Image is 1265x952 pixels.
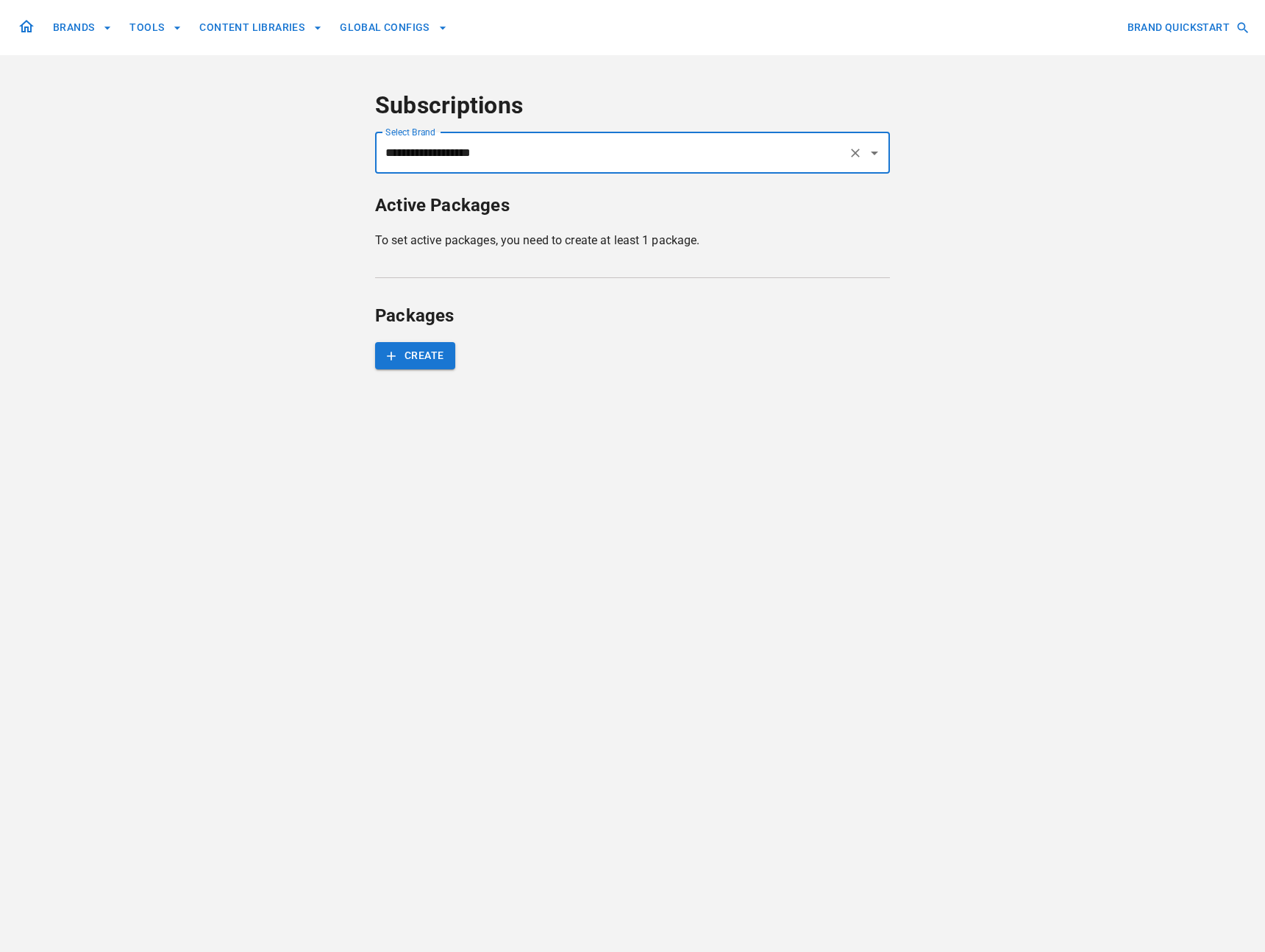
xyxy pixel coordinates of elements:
button: BRAND QUICKSTART [1122,14,1253,41]
button: TOOLS [124,14,188,41]
h4: Subscriptions [375,91,890,121]
button: CONTENT LIBRARIES [193,14,328,41]
h6: To set active packages, you need to create at least 1 package. [375,231,890,250]
button: Open [864,143,885,163]
h6: Active Packages [375,191,890,219]
button: BRANDS [47,14,118,41]
label: Select Brand [385,126,435,138]
h6: Packages [375,302,890,330]
button: GLOBAL CONFIGS [334,14,453,41]
button: Clear [845,143,866,163]
button: CREATE [375,342,455,369]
